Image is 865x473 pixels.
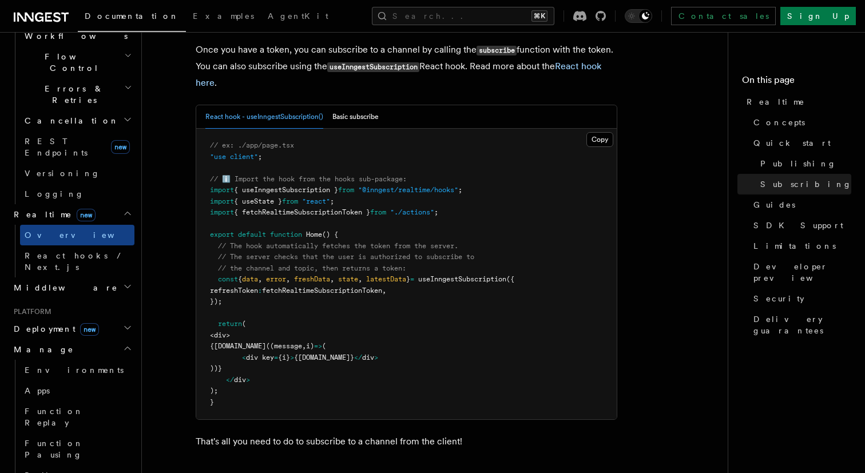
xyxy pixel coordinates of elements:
[294,353,354,361] span: {[DOMAIN_NAME]}
[418,275,506,283] span: useInngestSubscription
[262,287,382,295] span: fetchRealtimeSubscriptionToken
[749,133,851,153] a: Quick start
[218,242,458,250] span: // The hook automatically fetches the token from the server.
[756,174,851,194] a: Subscribing
[374,353,378,361] span: >
[322,342,326,350] span: (
[268,11,328,21] span: AgentKit
[210,208,234,216] span: import
[749,309,851,341] a: Delivery guarantees
[20,245,134,277] a: React hooks / Next.js
[242,275,258,283] span: data
[278,353,290,361] span: {i}
[270,230,302,239] span: function
[9,323,99,335] span: Deployment
[246,353,274,361] span: div key
[234,186,338,194] span: { useInngestSubscription }
[25,189,84,198] span: Logging
[186,3,261,31] a: Examples
[354,353,362,361] span: </
[753,117,805,128] span: Concepts
[302,342,306,350] span: ,
[756,153,851,174] a: Publishing
[531,10,547,22] kbd: ⌘K
[753,293,804,304] span: Security
[390,208,434,216] span: "./actions"
[196,42,617,91] p: Once you have a token, you can subscribe to a channel by calling the function with the token. You...
[20,51,124,74] span: Flow Control
[753,199,795,210] span: Guides
[753,220,843,231] span: SDK Support
[338,275,358,283] span: state
[322,230,338,239] span: () {
[747,96,805,108] span: Realtime
[753,240,836,252] span: Limitations
[20,115,119,126] span: Cancellation
[9,282,118,293] span: Middleware
[210,175,407,183] span: // ℹ️ Import the hook from the hooks sub-package:
[506,275,514,283] span: ({
[111,140,130,154] span: new
[9,204,134,225] button: Realtimenew
[210,186,234,194] span: import
[382,287,386,295] span: ,
[282,197,298,205] span: from
[358,186,458,194] span: "@inngest/realtime/hooks"
[20,78,134,110] button: Errors & Retries
[314,342,322,350] span: =>
[238,275,242,283] span: {
[210,197,234,205] span: import
[749,112,851,133] a: Concepts
[302,197,330,205] span: "react"
[205,105,323,129] button: React hook - useInngestSubscription()
[246,376,250,384] span: >
[25,407,84,427] span: Function Replay
[20,433,134,465] a: Function Pausing
[306,230,322,239] span: Home
[332,105,379,129] button: Basic subscribe
[749,215,851,236] a: SDK Support
[210,364,222,372] span: ))}
[210,230,234,239] span: export
[226,376,234,384] span: </
[749,194,851,215] a: Guides
[274,353,278,361] span: =
[372,7,554,25] button: Search...⌘K
[210,342,302,350] span: {[DOMAIN_NAME]((message
[238,230,266,239] span: default
[330,275,334,283] span: ,
[9,319,134,339] button: Deploymentnew
[20,83,124,106] span: Errors & Retries
[218,264,406,272] span: // the channel and topic, then returns a token:
[258,275,262,283] span: ,
[25,137,88,157] span: REST Endpoints
[753,137,831,149] span: Quick start
[760,158,836,169] span: Publishing
[330,197,334,205] span: ;
[434,208,438,216] span: ;
[20,380,134,401] a: Apps
[196,434,617,450] p: That's all you need to do to subscribe to a channel from the client!
[9,225,134,277] div: Realtimenew
[586,132,613,147] button: Copy
[210,331,214,339] span: <
[625,9,652,23] button: Toggle dark mode
[261,3,335,31] a: AgentKit
[749,236,851,256] a: Limitations
[85,11,179,21] span: Documentation
[258,153,262,161] span: ;
[234,208,370,216] span: { fetchRealtimeSubscriptionToken }
[9,307,51,316] span: Platform
[20,401,134,433] a: Function Replay
[210,297,222,305] span: });
[234,376,246,384] span: div
[358,275,362,283] span: ,
[406,275,410,283] span: }
[25,386,50,395] span: Apps
[77,209,96,221] span: new
[477,46,517,55] code: subscribe
[25,251,126,272] span: React hooks / Next.js
[9,209,96,220] span: Realtime
[366,275,406,283] span: latestData
[242,353,246,361] span: <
